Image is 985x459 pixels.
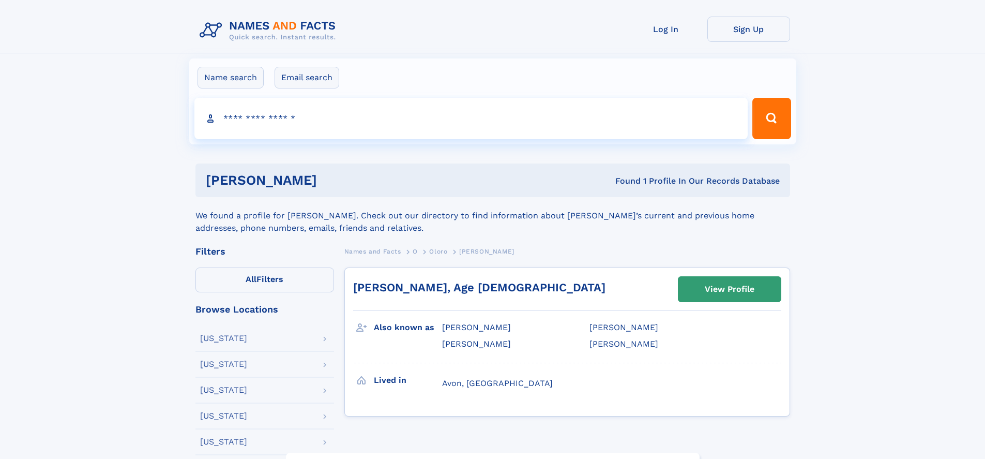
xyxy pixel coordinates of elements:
span: All [246,274,256,284]
div: [US_STATE] [200,360,247,368]
h3: Lived in [374,372,442,389]
span: [PERSON_NAME] [442,322,511,332]
a: Sign Up [707,17,790,42]
a: Names and Facts [344,245,401,258]
span: [PERSON_NAME] [589,339,658,349]
a: O [413,245,418,258]
img: Logo Names and Facts [195,17,344,45]
div: [US_STATE] [200,334,247,343]
a: Oloro [429,245,447,258]
span: [PERSON_NAME] [459,248,514,255]
div: [US_STATE] [200,386,247,394]
h3: Also known as [374,319,442,336]
div: Filters [195,247,334,256]
span: O [413,248,418,255]
label: Email search [275,67,339,88]
span: Oloro [429,248,447,255]
label: Name search [198,67,264,88]
div: Found 1 Profile In Our Records Database [466,175,780,187]
div: [US_STATE] [200,412,247,420]
label: Filters [195,268,334,292]
span: [PERSON_NAME] [589,322,658,332]
div: Browse Locations [195,305,334,314]
a: Log In [625,17,707,42]
a: [PERSON_NAME], Age [DEMOGRAPHIC_DATA] [353,281,605,294]
div: View Profile [705,277,754,301]
div: [US_STATE] [200,438,247,446]
span: Avon, [GEOGRAPHIC_DATA] [442,378,553,388]
div: We found a profile for [PERSON_NAME]. Check out our directory to find information about [PERSON_N... [195,197,790,234]
span: [PERSON_NAME] [442,339,511,349]
input: search input [194,98,748,139]
button: Search Button [752,98,791,139]
h1: [PERSON_NAME] [206,174,466,187]
a: View Profile [678,277,781,302]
